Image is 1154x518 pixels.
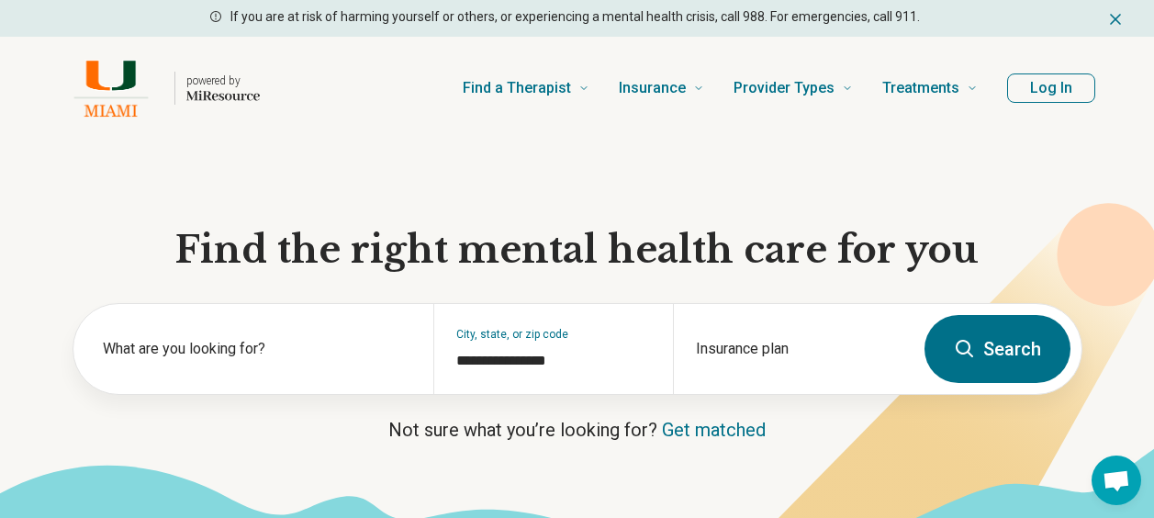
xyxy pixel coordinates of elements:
[230,7,920,27] p: If you are at risk of harming yourself or others, or experiencing a mental health crisis, call 98...
[619,75,686,101] span: Insurance
[59,59,260,118] a: Home page
[103,338,411,360] label: What are you looking for?
[1106,7,1125,29] button: Dismiss
[882,51,978,125] a: Treatments
[662,419,766,441] a: Get matched
[463,75,571,101] span: Find a Therapist
[1092,456,1141,505] div: Open chat
[882,75,959,101] span: Treatments
[924,315,1070,383] button: Search
[463,51,589,125] a: Find a Therapist
[734,51,853,125] a: Provider Types
[734,75,835,101] span: Provider Types
[619,51,704,125] a: Insurance
[1007,73,1095,103] button: Log In
[186,73,260,88] p: powered by
[73,226,1082,274] h1: Find the right mental health care for you
[73,417,1082,443] p: Not sure what you’re looking for?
